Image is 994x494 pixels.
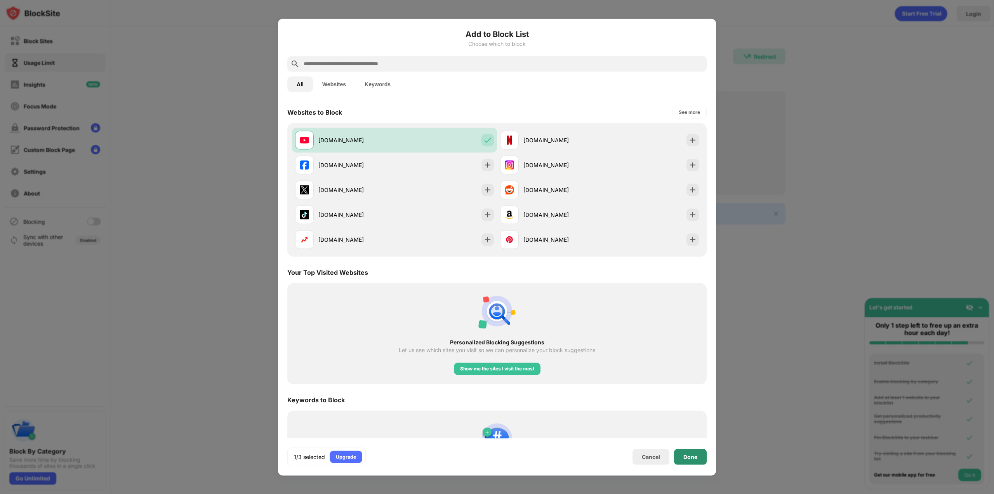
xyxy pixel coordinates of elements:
div: [DOMAIN_NAME] [318,211,394,219]
div: Websites to Block [287,108,342,116]
button: Keywords [355,76,400,92]
div: Done [683,454,697,460]
img: block-by-keyword.svg [478,420,516,457]
div: Choose which to block [287,40,707,47]
img: personal-suggestions.svg [478,292,516,330]
div: [DOMAIN_NAME] [523,236,600,244]
img: favicons [505,160,514,169]
button: Websites [313,76,355,92]
div: Keywords to Block [287,396,345,403]
img: favicons [505,210,514,219]
img: favicons [300,210,309,219]
div: [DOMAIN_NAME] [523,211,600,219]
div: [DOMAIN_NAME] [523,161,600,169]
div: [DOMAIN_NAME] [523,186,600,194]
div: [DOMAIN_NAME] [318,236,394,244]
h6: Add to Block List [287,28,707,40]
div: Cancel [642,454,660,460]
img: favicons [505,185,514,194]
img: favicons [300,185,309,194]
img: favicons [505,235,514,244]
button: All [287,76,313,92]
div: Your Top Visited Websites [287,268,368,276]
div: Upgrade [336,453,356,461]
div: [DOMAIN_NAME] [318,186,394,194]
div: Personalized Blocking Suggestions [301,339,693,345]
img: favicons [300,235,309,244]
img: favicons [505,135,514,145]
div: [DOMAIN_NAME] [523,136,600,144]
div: Let us see which sites you visit so we can personalize your block suggestions [399,347,595,353]
div: [DOMAIN_NAME] [318,136,394,144]
div: Show me the sites I visit the most [460,365,534,372]
img: search.svg [290,59,300,68]
div: See more [679,108,700,116]
div: 1/3 selected [294,453,325,461]
img: favicons [300,135,309,145]
img: favicons [300,160,309,169]
div: [DOMAIN_NAME] [318,161,394,169]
